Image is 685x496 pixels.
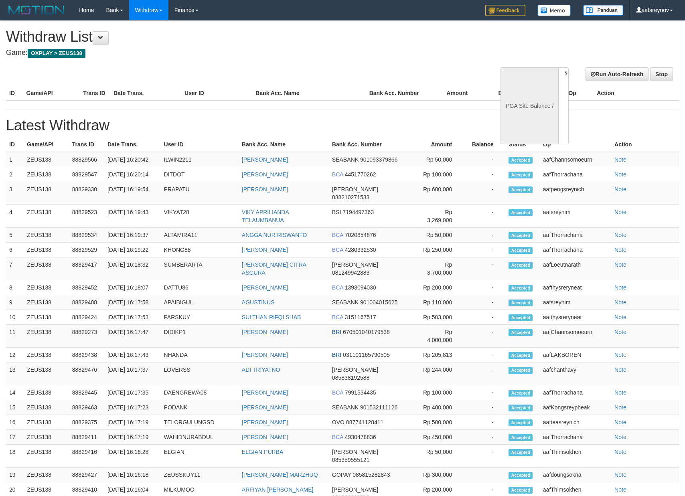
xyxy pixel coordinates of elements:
a: Note [614,171,626,178]
td: - [464,430,505,445]
td: WAHIDNURABDUL [161,430,239,445]
td: PRAPATU [161,182,239,205]
td: APAIBIGUL [161,295,239,310]
th: Action [594,86,679,101]
td: - [464,228,505,243]
td: Rp 600,000 [415,182,464,205]
th: ID [6,86,23,101]
th: Amount [423,86,480,101]
td: - [464,295,505,310]
td: - [464,385,505,400]
span: Accepted [509,352,533,359]
td: aafThorrachana [540,243,611,257]
td: [DATE] 16:17:53 [104,310,161,325]
div: PGA Site Balance / [501,67,558,144]
a: Note [614,299,626,306]
td: Rp 50,000 [415,228,464,243]
th: Game/API [24,137,69,152]
td: ZEUS138 [24,243,69,257]
th: Date Trans. [104,137,161,152]
a: Note [614,186,626,192]
span: Accepted [509,449,533,456]
td: - [464,152,505,167]
span: SEABANK [332,404,359,411]
span: 4451770262 [345,171,376,178]
a: Note [614,449,626,455]
span: Accepted [509,209,533,216]
td: - [464,348,505,362]
span: Accepted [509,472,533,479]
span: 087741128411 [346,419,383,425]
td: Rp 205,813 [415,348,464,362]
td: Rp 300,000 [415,468,464,482]
td: PARSKUY [161,310,239,325]
span: 4930478836 [345,434,376,440]
td: 88829529 [69,243,104,257]
td: 10 [6,310,24,325]
td: 88829416 [69,445,104,468]
td: Rp 50,000 [415,152,464,167]
td: 5 [6,228,24,243]
td: - [464,182,505,205]
td: ZEUSSKUY11 [161,468,239,482]
span: SEABANK [332,156,359,163]
th: User ID [161,137,239,152]
td: 88829424 [69,310,104,325]
td: 88829463 [69,400,104,415]
td: 3 [6,182,24,205]
td: [DATE] 16:19:54 [104,182,161,205]
span: BCA [332,284,343,291]
a: [PERSON_NAME] [242,389,288,396]
td: ZEUS138 [24,325,69,348]
span: 7194497363 [342,209,374,215]
th: Bank Acc. Number [329,137,415,152]
th: Amount [415,137,464,152]
span: [PERSON_NAME] [332,486,378,493]
td: aafKongsreypheak [540,400,611,415]
td: aafsreynim [540,295,611,310]
td: 1 [6,152,24,167]
td: [DATE] 16:17:23 [104,400,161,415]
td: - [464,310,505,325]
td: 88829452 [69,280,104,295]
span: 7020854876 [345,232,376,238]
span: 3151167517 [345,314,376,320]
span: [PERSON_NAME] [332,366,378,373]
td: ZEUS138 [24,415,69,430]
td: 88829488 [69,295,104,310]
span: OVO [332,419,345,425]
td: ZEUS138 [24,152,69,167]
td: [DATE] 16:19:22 [104,243,161,257]
span: Accepted [509,419,533,426]
img: MOTION_logo.png [6,4,67,16]
img: Feedback.jpg [485,5,525,16]
td: aafthysreryneat [540,310,611,325]
td: 8 [6,280,24,295]
td: 15 [6,400,24,415]
td: 88829417 [69,257,104,280]
a: ANGGA NUR RISWANTO [242,232,307,238]
td: 88829445 [69,385,104,400]
td: ZEUS138 [24,167,69,182]
td: Rp 3,700,000 [415,257,464,280]
span: Accepted [509,390,533,397]
td: aafthysreryneat [540,280,611,295]
span: Accepted [509,405,533,411]
td: [DATE] 16:17:58 [104,295,161,310]
td: ZEUS138 [24,295,69,310]
span: SEABANK [332,299,359,306]
th: Trans ID [80,86,110,101]
td: TELORGULUNGSD [161,415,239,430]
td: Rp 244,000 [415,362,464,385]
h1: Latest Withdraw [6,117,679,134]
td: 88829427 [69,468,104,482]
td: [DATE] 16:18:07 [104,280,161,295]
a: [PERSON_NAME] CITRA ASGURA [242,261,306,276]
td: - [464,257,505,280]
td: [DATE] 16:20:42 [104,152,161,167]
td: - [464,243,505,257]
a: Note [614,314,626,320]
a: ELGIAN PURBA [242,449,283,455]
td: PODANK [161,400,239,415]
td: ILWIN2211 [161,152,239,167]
